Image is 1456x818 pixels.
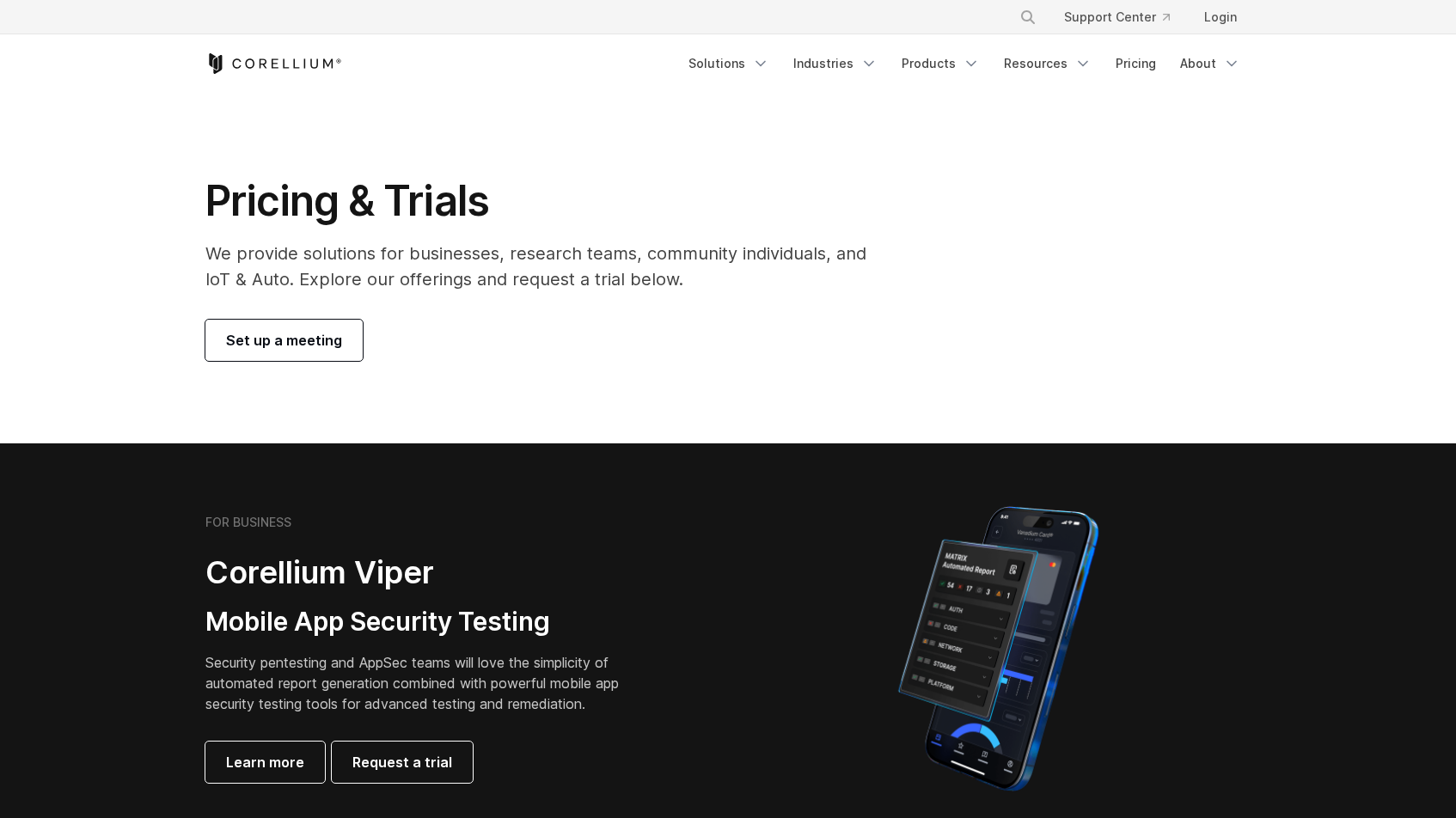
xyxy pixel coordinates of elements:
a: Corellium Home [205,53,342,74]
a: Pricing [1105,48,1166,79]
p: We provide solutions for businesses, research teams, community individuals, and IoT & Auto. Explo... [205,241,890,292]
span: Learn more [226,752,304,772]
a: Learn more [205,742,325,783]
a: Resources [994,48,1102,79]
img: Corellium MATRIX automated report on iPhone showing app vulnerability test results across securit... [869,498,1128,799]
div: Navigation Menu [678,48,1251,79]
p: Security pentesting and AppSec teams will love the simplicity of automated report generation comb... [205,652,645,714]
a: Set up a meeting [205,320,363,361]
h2: Corellium Viper [205,553,645,592]
a: Support Center [1050,2,1184,33]
a: Products [891,48,990,79]
h6: FOR BUSINESS [205,515,291,530]
span: Set up a meeting [226,330,342,351]
h1: Pricing & Trials [205,175,890,227]
button: Search [1012,2,1043,33]
a: Request a trial [332,742,473,783]
a: About [1170,48,1251,79]
div: Navigation Menu [999,2,1251,33]
a: Login [1190,2,1251,33]
a: Solutions [678,48,780,79]
span: Request a trial [352,752,452,772]
a: Industries [783,48,888,79]
h3: Mobile App Security Testing [205,606,645,638]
